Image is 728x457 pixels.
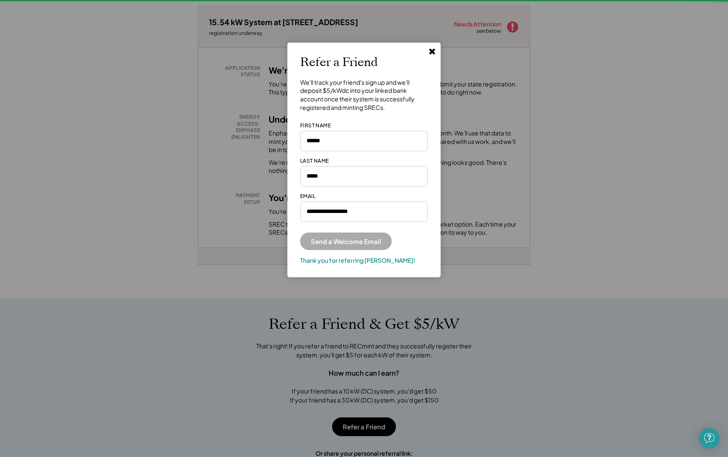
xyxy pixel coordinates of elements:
[300,122,331,129] div: FIRST NAME
[300,256,415,265] div: Thank you for referring [PERSON_NAME]!
[699,428,719,448] div: Open Intercom Messenger
[300,233,392,250] button: Send a Welcome Email
[300,158,329,165] div: LAST NAME
[300,78,428,112] div: We'll track your friend's sign up and we'll deposit $5/kWdc into your linked bank account once th...
[300,193,315,200] div: EMAIL
[300,55,378,70] h2: Refer a Friend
